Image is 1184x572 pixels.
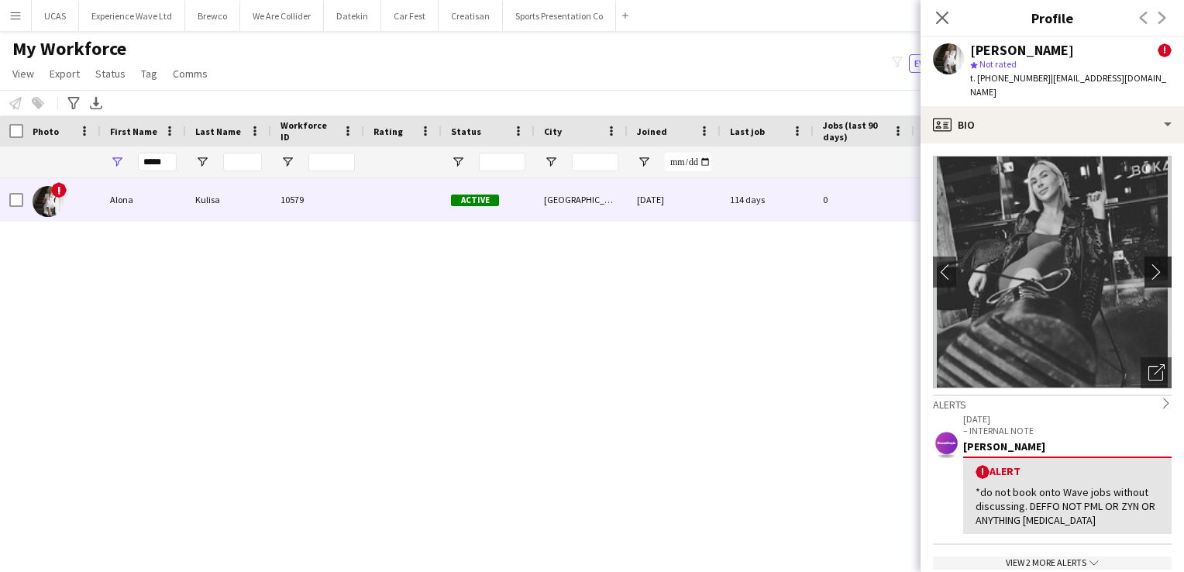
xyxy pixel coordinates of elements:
[451,155,465,169] button: Open Filter Menu
[271,178,364,221] div: 10579
[628,178,721,221] div: [DATE]
[79,1,185,31] button: Experience Wave Ltd
[1158,43,1172,57] span: !
[921,106,1184,143] div: Bio
[43,64,86,84] a: Export
[823,119,886,143] span: Jobs (last 90 days)
[195,155,209,169] button: Open Filter Menu
[963,439,1172,453] div: [PERSON_NAME]
[439,1,503,31] button: Creatisan
[814,178,914,221] div: 0
[479,153,525,171] input: Status Filter Input
[921,8,1184,28] h3: Profile
[451,126,481,137] span: Status
[95,67,126,81] span: Status
[186,178,271,221] div: Kulisa
[730,126,765,137] span: Last job
[1141,357,1172,388] div: Open photos pop-in
[240,1,324,31] button: We Are Collider
[110,155,124,169] button: Open Filter Menu
[933,395,1172,412] div: Alerts
[33,186,64,217] img: Alona Kulisa
[535,178,628,221] div: [GEOGRAPHIC_DATA]
[503,1,616,31] button: Sports Presentation Co
[933,556,1172,570] div: View 2 more alerts
[976,465,990,479] span: !
[87,94,105,112] app-action-btn: Export XLSX
[721,178,814,221] div: 114 days
[544,126,562,137] span: City
[281,119,336,143] span: Workforce ID
[281,155,294,169] button: Open Filter Menu
[50,67,80,81] span: Export
[970,72,1166,98] span: | [EMAIL_ADDRESS][DOMAIN_NAME]
[979,58,1017,70] span: Not rated
[970,43,1074,57] div: [PERSON_NAME]
[138,153,177,171] input: First Name Filter Input
[89,64,132,84] a: Status
[173,67,208,81] span: Comms
[933,156,1172,388] img: Crew avatar or photo
[64,94,83,112] app-action-btn: Advanced filters
[12,37,126,60] span: My Workforce
[976,485,1159,528] div: *do not book onto Wave jobs without discussing. DEFFO NOT PML OR ZYN OR ANYTHING [MEDICAL_DATA]
[637,155,651,169] button: Open Filter Menu
[101,178,186,221] div: Alona
[324,1,381,31] button: Datekin
[167,64,214,84] a: Comms
[33,126,59,137] span: Photo
[6,64,40,84] a: View
[637,126,667,137] span: Joined
[51,182,67,198] span: !
[32,1,79,31] button: UCAS
[141,67,157,81] span: Tag
[976,464,1159,479] div: Alert
[572,153,618,171] input: City Filter Input
[963,425,1172,436] p: – INTERNAL NOTE
[963,413,1172,425] p: [DATE]
[665,153,711,171] input: Joined Filter Input
[223,153,262,171] input: Last Name Filter Input
[195,126,241,137] span: Last Name
[970,72,1051,84] span: t. [PHONE_NUMBER]
[308,153,355,171] input: Workforce ID Filter Input
[185,1,240,31] button: Brewco
[544,155,558,169] button: Open Filter Menu
[451,195,499,206] span: Active
[909,54,986,73] button: Everyone4,647
[373,126,403,137] span: Rating
[12,67,34,81] span: View
[381,1,439,31] button: Car Fest
[135,64,163,84] a: Tag
[110,126,157,137] span: First Name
